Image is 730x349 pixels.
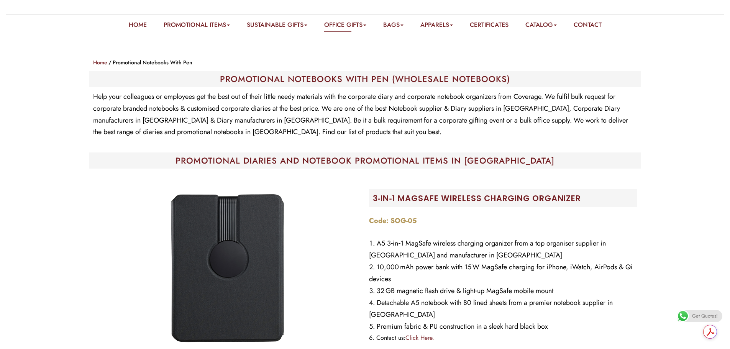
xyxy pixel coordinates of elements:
[93,59,107,66] a: Home
[420,20,453,32] a: Apparels
[383,20,404,32] a: Bags
[369,297,637,321] li: Detachable A5 notebook with 80 lined sheets from a premier notebook supplier in [GEOGRAPHIC_DATA]
[93,156,637,165] h1: PROMOTIONAL DIARIES AND NOTEBOOK PROMOTIONAL ITEMS IN [GEOGRAPHIC_DATA]​
[324,20,366,32] a: Office Gifts
[93,75,637,83] h1: PROMOTIONAL NOTEBOOKS WITH PEN (WHOLESALE NOTEBOOKS)​
[369,238,637,261] li: A5 3‑in‑1 MagSafe wireless charging organizer from a top organiser supplier in [GEOGRAPHIC_DATA] ...
[525,20,557,32] a: Catalog
[164,20,230,32] a: Promotional Items
[369,333,637,343] li: Contact us:
[369,321,637,333] li: Premium fabric & PU construction in a sleek hard black box
[373,193,637,203] h2: 3‑IN‑1 MAGSAFE WIRELESS CHARGING ORGANIZER
[129,20,147,32] a: Home
[369,261,637,285] li: 10,000 mAh power bank with 15 W MagSafe charging for iPhone, iWatch, AirPods & Qi devices
[247,20,307,32] a: Sustainable Gifts
[692,310,718,322] span: Get Quotes!
[470,20,509,32] a: Certificates
[93,91,637,138] p: Help your colleagues or employees get the best out of their little needy materials with the corpo...
[369,216,417,226] strong: Code: SOG-05
[574,20,602,32] a: Contact
[405,333,434,342] a: Click Here.
[369,285,637,297] li: 32 GB magnetic flash drive & light‑up MagSafe mobile mount
[107,58,192,67] li: Promotional Notebooks with Pen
